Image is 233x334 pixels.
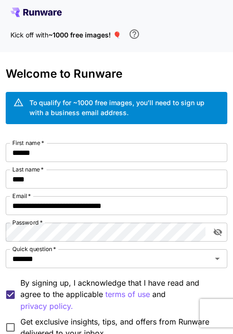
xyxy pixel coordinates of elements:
span: ~1000 free images! 🎈 [48,31,121,39]
h3: Welcome to Runware [6,67,227,81]
button: toggle password visibility [209,224,226,241]
label: Last name [12,165,44,173]
p: terms of use [105,289,150,300]
span: Kick off with [10,31,48,39]
p: privacy policy. [20,300,73,312]
button: By signing up, I acknowledge that I have read and agree to the applicable terms of use and [20,300,73,312]
button: In order to qualify for free credit, you need to sign up with a business email address and click ... [125,25,144,44]
p: By signing up, I acknowledge that I have read and agree to the applicable and [20,277,219,312]
label: Password [12,218,43,226]
button: Open [211,252,224,265]
label: Quick question [12,245,56,253]
button: By signing up, I acknowledge that I have read and agree to the applicable and privacy policy. [105,289,150,300]
div: To qualify for ~1000 free images, you’ll need to sign up with a business email address. [29,98,219,117]
label: First name [12,139,44,147]
label: Email [12,192,31,200]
